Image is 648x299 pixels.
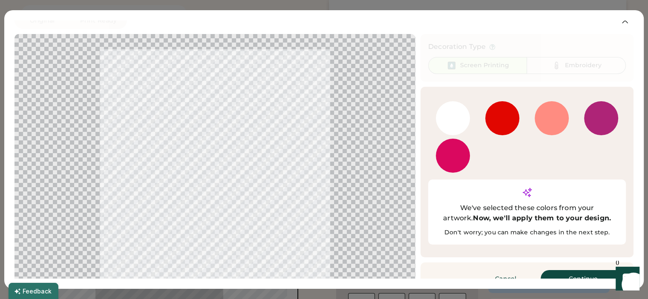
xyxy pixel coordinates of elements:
[473,214,611,222] strong: Now, we'll apply them to your design.
[460,61,509,70] div: Screen Printing
[476,270,536,287] button: Cancel
[436,228,618,237] div: Don't worry; you can make changes in the next step.
[70,12,127,29] button: Print Ready
[446,60,457,71] img: Ink%20-%20Selected.svg
[14,12,70,29] button: Original
[436,203,618,223] div: We've selected these colors from your artwork.
[565,61,602,70] div: Embroidery
[551,60,562,71] img: Thread%20-%20Unselected.svg
[541,270,626,287] button: Continue
[428,42,486,52] div: Decoration Type
[608,261,644,297] iframe: Front Chat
